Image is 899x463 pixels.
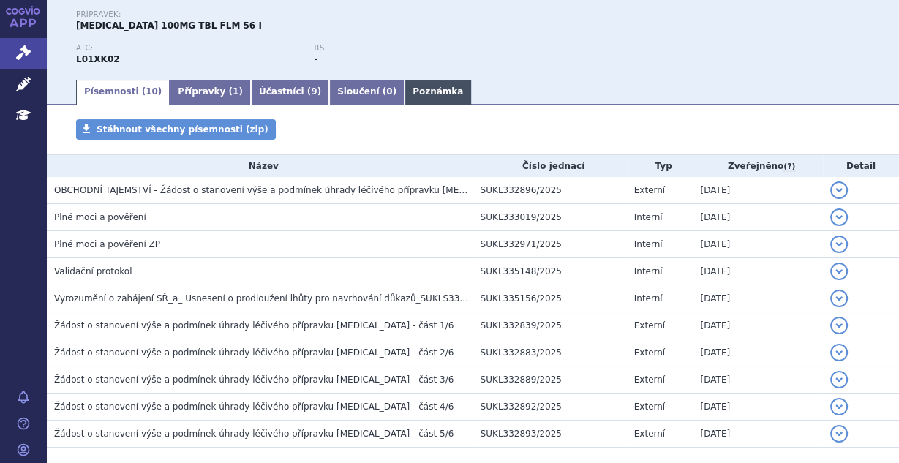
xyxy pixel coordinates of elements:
[386,86,392,97] span: 0
[693,204,822,231] td: [DATE]
[54,293,507,304] span: Vyrozumění o zahájení SŘ_a_ Usnesení o prodloužení lhůty pro navrhování důkazů_SUKLS332839/2025
[627,155,693,177] th: Typ
[830,344,848,361] button: detail
[693,312,822,339] td: [DATE]
[54,347,454,358] span: Žádost o stanovení výše a podmínek úhrady léčivého přípravku Zejula - část 2/6
[634,320,665,331] span: Externí
[830,290,848,307] button: detail
[54,185,665,195] span: OBCHODNÍ TAJEMSTVÍ - Žádost o stanovení výše a podmínek úhrady léčivého přípravku Zejula - část 6...
[473,339,627,366] td: SUKL332883/2025
[54,266,132,276] span: Validační protokol
[634,429,665,439] span: Externí
[830,317,848,334] button: detail
[830,398,848,415] button: detail
[634,239,663,249] span: Interní
[634,402,665,412] span: Externí
[76,44,300,53] p: ATC:
[634,347,665,358] span: Externí
[634,212,663,222] span: Interní
[830,425,848,443] button: detail
[693,258,822,285] td: [DATE]
[783,162,795,172] abbr: (?)
[830,371,848,388] button: detail
[830,236,848,253] button: detail
[693,394,822,421] td: [DATE]
[146,86,158,97] span: 10
[634,293,663,304] span: Interní
[823,155,899,177] th: Detail
[251,80,329,105] a: Účastníci (9)
[76,20,262,31] span: [MEDICAL_DATA] 100MG TBL FLM 56 I
[693,366,822,394] td: [DATE]
[315,44,538,53] p: RS:
[54,239,160,249] span: Plné moci a pověření ZP
[76,54,120,64] strong: NIRAPARIB
[634,266,663,276] span: Interní
[693,231,822,258] td: [DATE]
[473,177,627,204] td: SUKL332896/2025
[329,80,405,105] a: Sloučení (0)
[693,155,822,177] th: Zveřejněno
[54,212,146,222] span: Plné moci a pověření
[405,80,471,105] a: Poznámka
[76,119,276,140] a: Stáhnout všechny písemnosti (zip)
[233,86,238,97] span: 1
[693,421,822,448] td: [DATE]
[76,80,170,105] a: Písemnosti (10)
[473,394,627,421] td: SUKL332892/2025
[830,181,848,199] button: detail
[76,10,552,19] p: Přípravek:
[473,258,627,285] td: SUKL335148/2025
[634,185,665,195] span: Externí
[54,320,454,331] span: Žádost o stanovení výše a podmínek úhrady léčivého přípravku Zejula - část 1/6
[315,54,318,64] strong: -
[97,124,268,135] span: Stáhnout všechny písemnosti (zip)
[693,339,822,366] td: [DATE]
[473,285,627,312] td: SUKL335156/2025
[830,208,848,226] button: detail
[54,402,454,412] span: Žádost o stanovení výše a podmínek úhrady léčivého přípravku Zejula - část 4/6
[54,429,454,439] span: Žádost o stanovení výše a podmínek úhrady léčivého přípravku Zejula - část 5/6
[693,177,822,204] td: [DATE]
[830,263,848,280] button: detail
[634,374,665,385] span: Externí
[693,285,822,312] td: [DATE]
[47,155,473,177] th: Název
[473,155,627,177] th: Číslo jednací
[473,421,627,448] td: SUKL332893/2025
[311,86,317,97] span: 9
[473,204,627,231] td: SUKL333019/2025
[473,312,627,339] td: SUKL332839/2025
[54,374,454,385] span: Žádost o stanovení výše a podmínek úhrady léčivého přípravku Zejula - část 3/6
[170,80,251,105] a: Přípravky (1)
[473,366,627,394] td: SUKL332889/2025
[473,231,627,258] td: SUKL332971/2025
